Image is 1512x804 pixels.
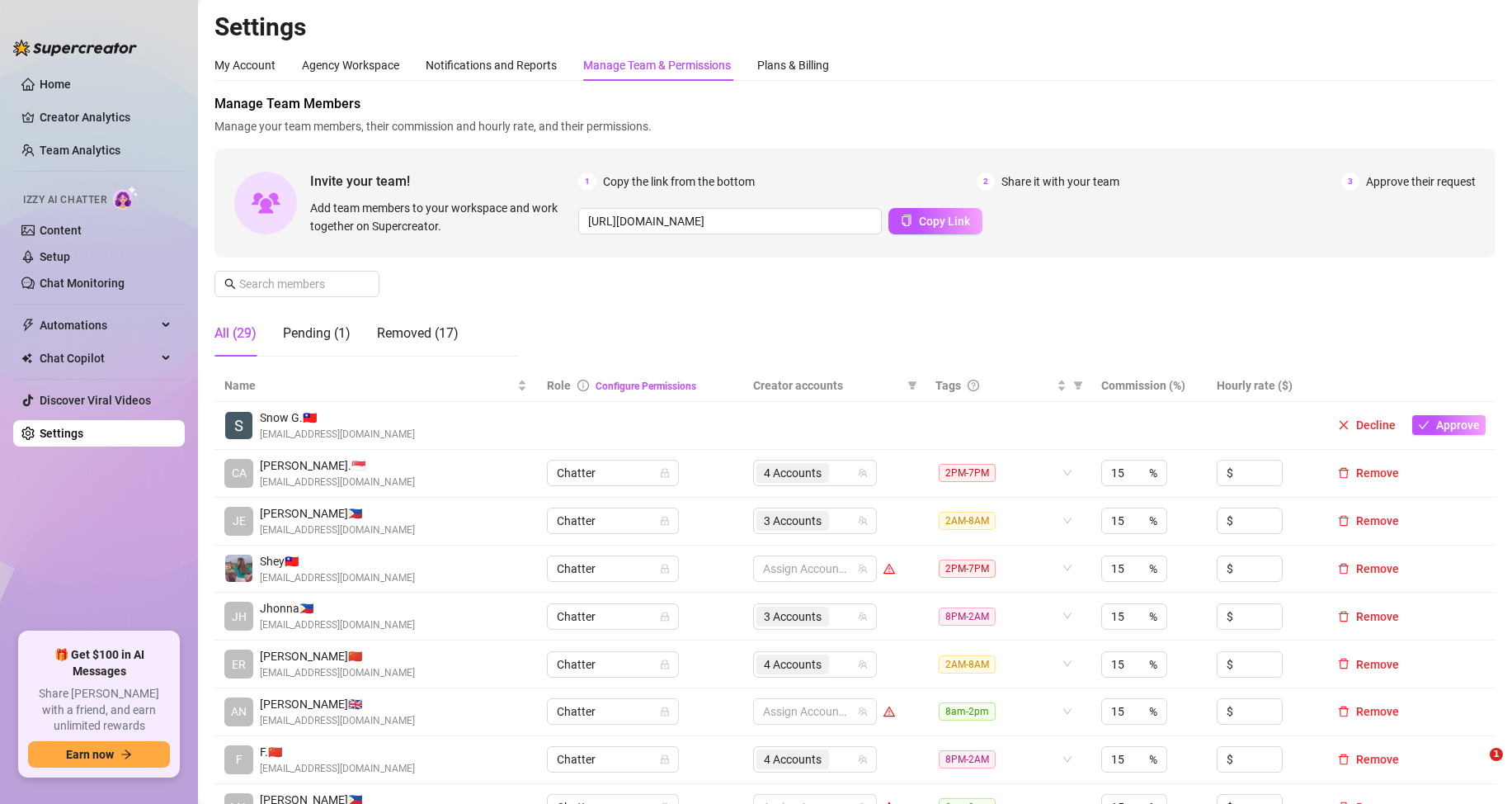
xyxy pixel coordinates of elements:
[756,655,829,674] span: 4 Accounts
[1341,173,1359,191] span: 3
[1436,419,1480,432] span: Approve
[214,324,257,343] div: All (29)
[1001,173,1119,191] span: Share it with your team
[214,370,537,402] th: Name
[1456,748,1496,787] iframe: Intercom live chat
[557,747,669,772] span: Chatter
[260,695,415,713] span: [PERSON_NAME] 🇬🇧
[1331,559,1406,579] button: Remove
[883,706,895,717] span: warning
[231,702,247,721] span: AN
[232,655,246,674] span: ER
[426,56,557,74] div: Notifications and Reports
[214,117,1496,135] span: Manage your team members, their commission and hourly rate, and their permissions.
[21,352,32,364] img: Chat Copilot
[1331,511,1406,531] button: Remove
[1331,655,1406,674] button: Remove
[21,319,35,332] span: thunderbolt
[232,464,247,482] span: CA
[40,224,82,237] a: Content
[1338,611,1349,622] span: delete
[858,468,868,478] span: team
[660,564,670,574] span: lock
[756,463,829,483] span: 4 Accounts
[1331,750,1406,769] button: Remove
[907,381,917,390] span: filter
[40,144,120,157] a: Team Analytics
[13,40,137,56] img: logo-BBDzfeDw.svg
[1412,415,1486,435] button: Approve
[260,504,415,523] span: [PERSON_NAME] 🇵🇭
[1338,563,1349,575] span: delete
[40,277,125,290] a: Chat Monitoring
[1338,754,1349,765] span: delete
[753,376,901,395] span: Creator accounts
[1356,419,1396,432] span: Decline
[260,647,415,665] span: [PERSON_NAME] 🇨🇳
[858,707,868,717] span: team
[1418,419,1430,431] span: check
[214,12,1496,43] h2: Settings
[23,192,106,208] span: Izzy AI Chatter
[764,512,822,530] span: 3 Accounts
[557,699,669,724] span: Chatter
[901,215,912,226] span: copy
[40,427,83,440] a: Settings
[232,608,247,626] span: JH
[939,560,996,578] span: 2PM-7PM
[1338,658,1349,669] span: delete
[756,511,829,531] span: 3 Accounts
[1366,173,1476,191] span: Approve their request
[40,394,151,407] a: Discover Viral Videos
[557,508,669,533] span: Chatter
[1338,515,1349,527] span: delete
[660,468,670,478] span: lock
[1207,370,1321,402] th: Hourly rate ($)
[233,512,246,530] span: JE
[260,427,415,442] span: [EMAIL_ADDRESS][DOMAIN_NAME]
[1331,607,1406,627] button: Remove
[260,761,415,777] span: [EMAIL_ADDRESS][DOMAIN_NAME]
[858,564,868,574] span: team
[260,665,415,681] span: [EMAIL_ADDRESS][DOMAIN_NAME]
[1331,415,1402,435] button: Decline
[939,464,996,482] span: 2PM-7PM
[939,608,996,626] span: 8PM-2AM
[1073,381,1083,390] span: filter
[968,380,979,391] span: question-circle
[577,380,589,391] span: info-circle
[1338,467,1349,479] span: delete
[1356,562,1399,575] span: Remove
[120,749,132,760] span: arrow-right
[1356,705,1399,718] span: Remove
[310,199,572,235] span: Add team members to your workspace and work together on Supercreator.
[113,186,139,210] img: AI Chatter
[557,556,669,581] span: Chatter
[260,570,415,586] span: [EMAIL_ADDRESS][DOMAIN_NAME]
[40,250,70,263] a: Setup
[214,56,276,74] div: My Account
[225,555,252,582] img: Shey
[858,660,868,669] span: team
[260,743,415,761] span: F. 🇨🇳
[260,617,415,633] span: [EMAIL_ADDRESS][DOMAIN_NAME]
[578,173,596,191] span: 1
[40,345,157,371] span: Chat Copilot
[310,171,578,192] span: Invite your team!
[883,563,895,575] span: warning
[764,750,822,769] span: 4 Accounts
[858,516,868,526] span: team
[1356,514,1399,527] span: Remove
[939,702,996,721] span: 8am-2pm
[66,748,114,761] span: Earn now
[1490,748,1503,761] span: 1
[596,381,696,392] a: Configure Permissions
[260,456,415,475] span: [PERSON_NAME]. 🇸🇬
[603,173,755,191] span: Copy the link from the bottom
[919,215,970,228] span: Copy Link
[1091,370,1206,402] th: Commission (%)
[1338,706,1349,717] span: delete
[260,475,415,490] span: [EMAIL_ADDRESS][DOMAIN_NAME]
[660,660,670,669] span: lock
[935,376,961,395] span: Tags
